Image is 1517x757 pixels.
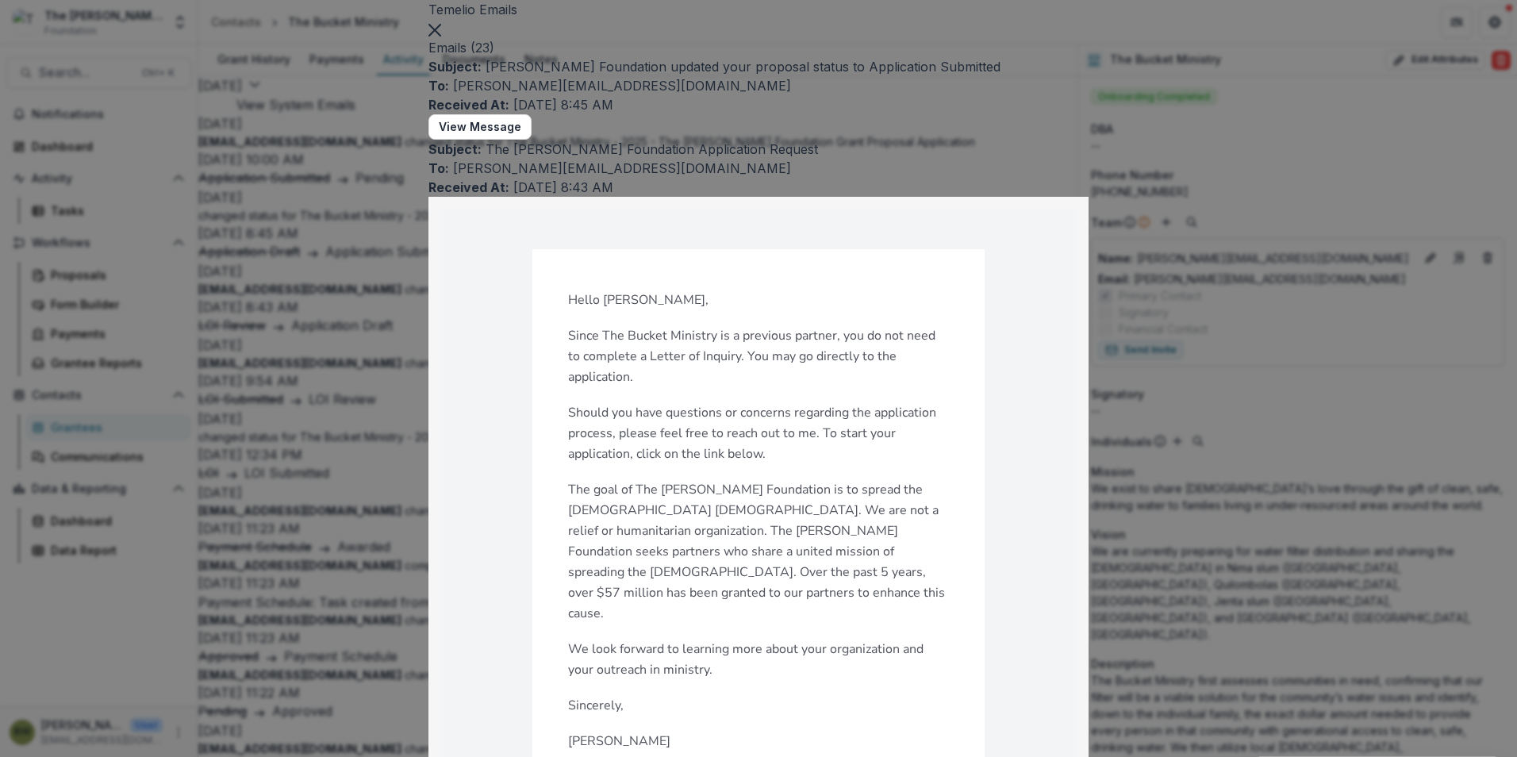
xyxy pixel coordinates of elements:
[428,95,1089,114] p: [DATE] 8:45 AM
[428,114,532,140] button: View Message
[428,97,509,113] b: Received At:
[428,179,509,195] b: Received At:
[428,76,1089,95] p: [PERSON_NAME][EMAIL_ADDRESS][DOMAIN_NAME]
[428,59,482,75] b: Subject:
[568,695,949,716] p: Sincerely,
[428,160,449,176] b: To:
[568,731,949,751] p: [PERSON_NAME]
[568,479,949,624] p: The goal of The [PERSON_NAME] Foundation is to spread the [DEMOGRAPHIC_DATA] [DEMOGRAPHIC_DATA]. ...
[568,325,949,387] p: Since The Bucket Ministry is a previous partner, you do not need to complete a Letter of Inquiry....
[428,78,449,94] b: To:
[428,38,1089,57] p: Emails ( 23 )
[428,57,1089,76] p: [PERSON_NAME] Foundation updated your proposal status to Application Submitted
[428,141,482,157] b: Subject:
[568,402,949,464] p: Should you have questions or concerns regarding the application process, please feel free to reac...
[568,639,949,680] p: We look forward to learning more about your organization and your outreach in ministry.
[428,140,1089,159] p: The [PERSON_NAME] Foundation Application Request
[428,178,1089,197] p: [DATE] 8:43 AM
[428,159,1089,178] p: [PERSON_NAME][EMAIL_ADDRESS][DOMAIN_NAME]
[428,19,441,38] button: Close
[568,290,949,310] p: Hello [PERSON_NAME],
